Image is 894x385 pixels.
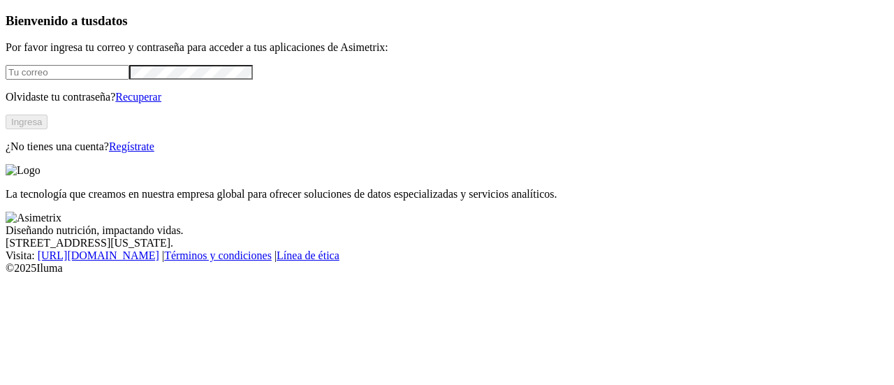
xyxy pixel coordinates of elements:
[6,164,41,177] img: Logo
[277,249,339,261] a: Línea de ética
[164,249,272,261] a: Términos y condiciones
[6,262,888,275] div: © 2025 Iluma
[38,249,159,261] a: [URL][DOMAIN_NAME]
[6,140,888,153] p: ¿No tienes una cuenta?
[6,249,888,262] div: Visita : | |
[6,237,888,249] div: [STREET_ADDRESS][US_STATE].
[6,13,888,29] h3: Bienvenido a tus
[115,91,161,103] a: Recuperar
[6,188,888,201] p: La tecnología que creamos en nuestra empresa global para ofrecer soluciones de datos especializad...
[6,212,61,224] img: Asimetrix
[6,115,47,129] button: Ingresa
[6,91,888,103] p: Olvidaste tu contraseña?
[6,224,888,237] div: Diseñando nutrición, impactando vidas.
[6,41,888,54] p: Por favor ingresa tu correo y contraseña para acceder a tus aplicaciones de Asimetrix:
[98,13,128,28] span: datos
[6,65,129,80] input: Tu correo
[109,140,154,152] a: Regístrate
